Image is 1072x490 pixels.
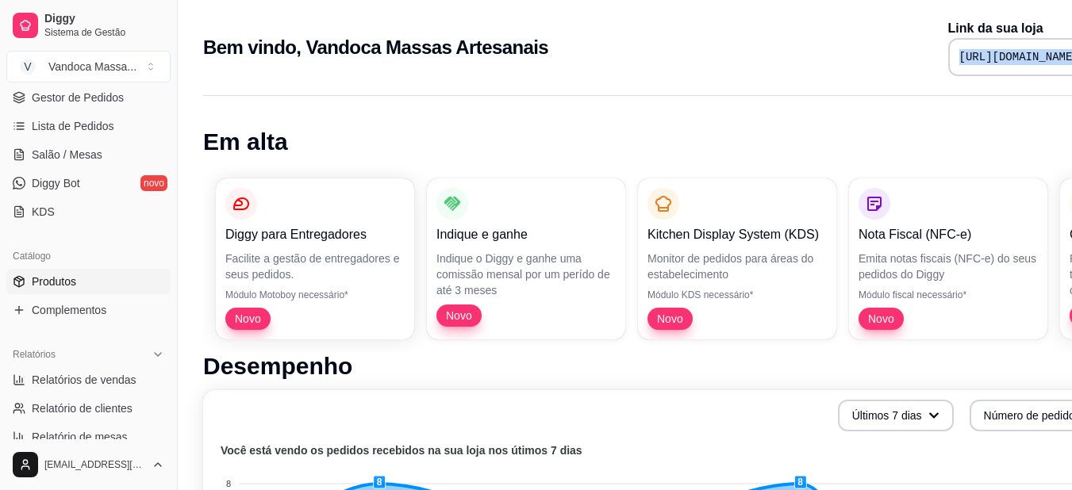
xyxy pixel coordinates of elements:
button: [EMAIL_ADDRESS][DOMAIN_NAME] [6,446,171,484]
p: Facilite a gestão de entregadores e seus pedidos. [225,251,405,282]
button: Select a team [6,51,171,82]
button: Indique e ganheIndique o Diggy e ganhe uma comissão mensal por um perído de até 3 mesesNovo [427,178,625,339]
span: Produtos [32,274,76,289]
span: Novo [440,308,478,323]
div: Catálogo [6,243,171,269]
span: Sistema de Gestão [44,26,164,39]
p: Indique e ganhe [436,225,616,244]
text: Você está vendo os pedidos recebidos na sua loja nos útimos 7 dias [221,444,582,457]
a: Salão / Mesas [6,142,171,167]
a: Relatórios de vendas [6,367,171,392]
p: Módulo fiscal necessário* [859,289,1038,301]
span: Complementos [32,302,106,318]
span: Relatório de mesas [32,429,128,445]
span: Relatórios de vendas [32,372,136,388]
p: Kitchen Display System (KDS) [647,225,827,244]
span: Novo [651,311,690,327]
p: Diggy para Entregadores [225,225,405,244]
button: Nota Fiscal (NFC-e)Emita notas fiscais (NFC-e) do seus pedidos do DiggyMódulo fiscal necessário*Novo [849,178,1047,339]
span: Relatório de clientes [32,400,133,416]
span: V [20,59,36,75]
p: Monitor de pedidos para áreas do estabelecimento [647,251,827,282]
a: Diggy Botnovo [6,170,171,196]
h2: Bem vindo, Vandoca Massas Artesanais [203,35,548,60]
p: Emita notas fiscais (NFC-e) do seus pedidos do Diggy [859,251,1038,282]
a: Lista de Pedidos [6,113,171,139]
button: Últimos 7 dias [838,400,954,431]
span: Novo [862,311,901,327]
span: Salão / Mesas [32,147,102,163]
a: Relatório de clientes [6,396,171,421]
span: Gestor de Pedidos [32,90,124,105]
span: Diggy [44,12,164,26]
span: Lista de Pedidos [32,118,114,134]
a: Produtos [6,269,171,294]
p: Módulo KDS necessário* [647,289,827,301]
p: Módulo Motoboy necessário* [225,289,405,301]
a: Relatório de mesas [6,424,171,450]
div: Vandoca Massa ... [48,59,136,75]
a: KDS [6,199,171,224]
a: Gestor de Pedidos [6,85,171,110]
p: Indique o Diggy e ganhe uma comissão mensal por um perído de até 3 meses [436,251,616,298]
p: Nota Fiscal (NFC-e) [859,225,1038,244]
a: Complementos [6,297,171,323]
button: Diggy para EntregadoresFacilite a gestão de entregadores e seus pedidos.Módulo Motoboy necessário... [216,178,414,339]
span: [EMAIL_ADDRESS][DOMAIN_NAME] [44,458,145,471]
span: Diggy Bot [32,175,80,191]
span: Novo [229,311,267,327]
button: Kitchen Display System (KDS)Monitor de pedidos para áreas do estabelecimentoMódulo KDS necessário... [638,178,836,339]
span: KDS [32,204,55,220]
a: DiggySistema de Gestão [6,6,171,44]
span: Relatórios [13,348,56,361]
tspan: 8 [226,479,231,488]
